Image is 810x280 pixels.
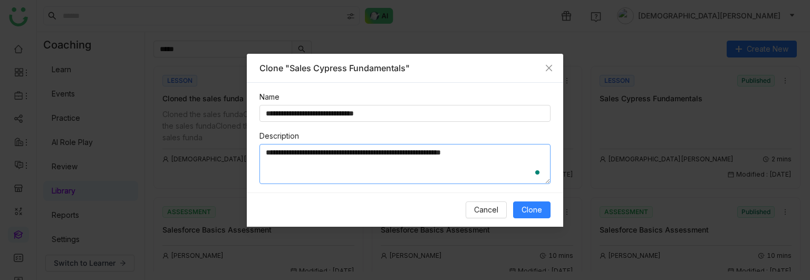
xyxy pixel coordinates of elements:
[259,130,551,142] div: Description
[522,204,542,216] span: Clone
[259,91,551,103] div: Name
[466,201,507,218] button: Cancel
[259,62,551,74] div: Clone "Sales Cypress Fundamentals"
[259,144,551,184] textarea: To enrich screen reader interactions, please activate Accessibility in Grammarly extension settings
[535,54,563,82] button: Close
[513,201,551,218] button: Clone
[474,204,498,216] span: Cancel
